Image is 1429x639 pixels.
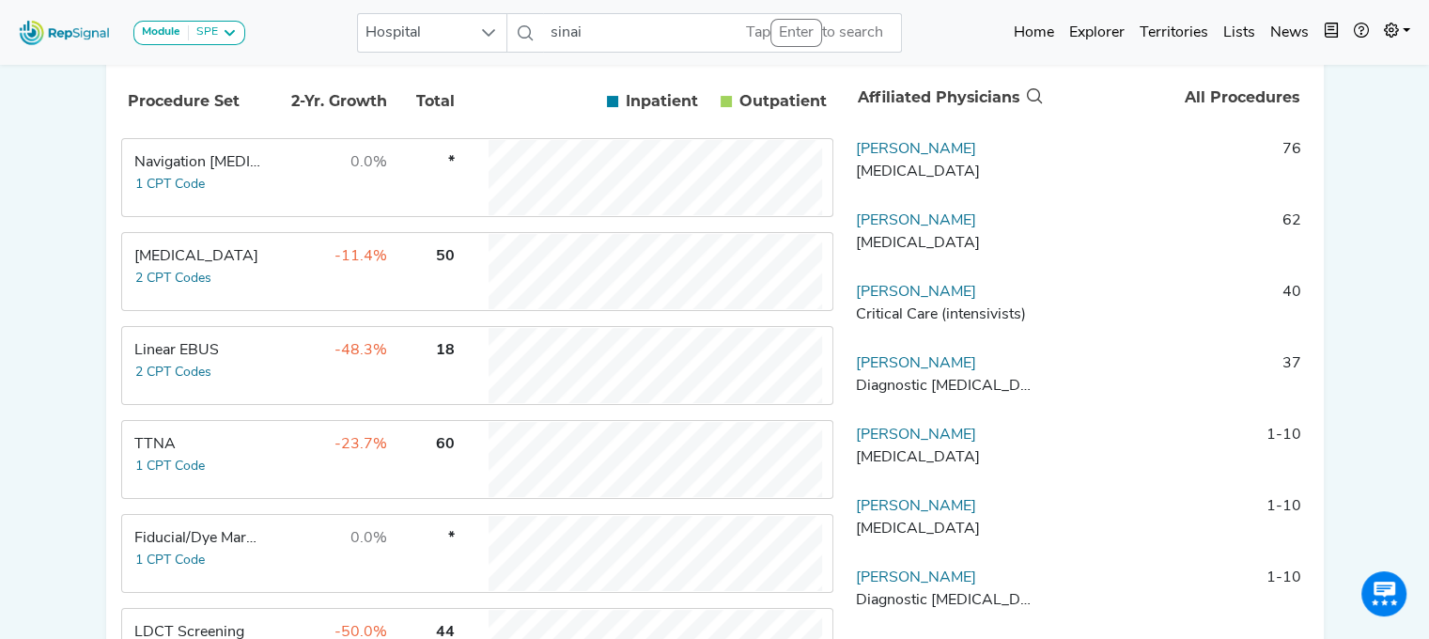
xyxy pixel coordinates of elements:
div: Thoracic Surgery [856,232,1038,255]
a: [PERSON_NAME] [856,499,976,514]
th: Affiliated Physicians [849,67,1047,129]
button: ModuleSPE [133,21,245,45]
th: 2-Yr. Growth [268,70,390,133]
span: Inpatient [626,90,698,113]
div: Tap to search [746,19,883,47]
td: 1-10 [1046,567,1309,623]
span: -48.3% [334,343,387,358]
td: 40 [1046,281,1309,337]
span: 50 [436,249,455,264]
div: Neurosurgery [856,518,1038,540]
button: Intel Book [1316,14,1346,52]
strong: Module [142,26,180,38]
a: [PERSON_NAME] [856,570,976,585]
button: 2 CPT Codes [134,362,212,383]
a: [PERSON_NAME] [856,142,976,157]
th: All Procedures [1047,67,1308,129]
a: [PERSON_NAME] [856,428,976,443]
div: Transbronchial Biopsy [134,245,263,268]
span: 60 [436,437,455,452]
th: Procedure Set [125,70,266,133]
span: 0.0% [350,155,387,170]
a: Explorer [1062,14,1132,52]
a: [PERSON_NAME] [856,213,976,228]
div: Radiation Oncology [856,161,1038,183]
div: Linear EBUS [134,339,263,362]
span: -23.7% [334,437,387,452]
div: Diagnostic Radiology [856,375,1038,397]
td: 1-10 [1046,424,1309,480]
a: Home [1006,14,1062,52]
div: Navigation Bronchoscopy [134,151,263,174]
input: Search a hospital [543,13,902,53]
td: 62 [1046,210,1309,266]
div: TTNA [134,433,263,456]
a: Territories [1132,14,1216,52]
a: [PERSON_NAME] [856,285,976,300]
a: News [1263,14,1316,52]
td: 76 [1046,138,1309,195]
button: 1 CPT Code [134,174,206,195]
td: 37 [1046,352,1309,409]
th: Total [392,70,458,133]
div: SPE [189,25,218,40]
a: Lists [1216,14,1263,52]
span: Hospital [358,14,471,52]
span: Outpatient [739,90,827,113]
div: Critical Care (intensivists) [856,304,1038,326]
span: -11.4% [334,249,387,264]
div: Enter [770,19,822,47]
div: Diagnostic Radiology [856,589,1038,612]
span: 0.0% [350,531,387,546]
a: [PERSON_NAME] [856,356,976,371]
button: 1 CPT Code [134,550,206,571]
button: 2 CPT Codes [134,268,212,289]
span: 18 [436,343,455,358]
button: 1 CPT Code [134,456,206,477]
td: 1-10 [1046,495,1309,552]
div: Neurosurgery [856,446,1038,469]
div: Fiducial/Dye Marking [134,527,263,550]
